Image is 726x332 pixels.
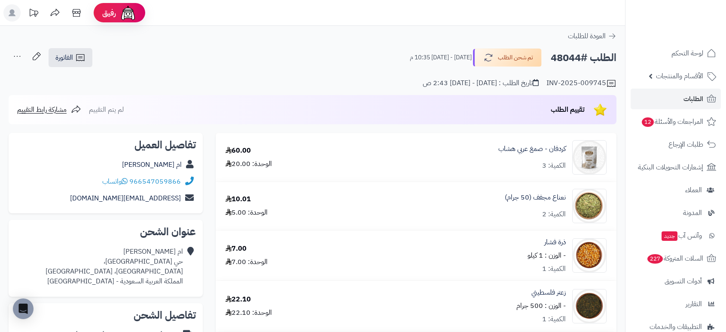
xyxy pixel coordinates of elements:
a: زعتر فلسطيني [531,288,566,298]
a: كردفان - صمغ عربي هشاب [498,144,566,154]
a: المراجعات والأسئلة12 [631,111,721,132]
a: السلات المتروكة227 [631,248,721,269]
span: جديد [662,231,677,241]
span: السلات المتروكة [647,252,703,264]
img: ai-face.png [119,4,137,22]
div: الكمية: 1 [542,314,566,324]
div: الكمية: 2 [542,209,566,219]
span: طلبات الإرجاع [668,138,703,151]
img: 1691854724-Zattar,%20Palestine-90x90.jpg [573,289,606,323]
a: ذرة فشار [544,237,566,247]
span: العملاء [685,184,702,196]
small: [DATE] - [DATE] 10:35 م [410,53,472,62]
div: الوحدة: 20.00 [226,159,272,169]
a: [EMAIL_ADDRESS][DOMAIN_NAME] [70,193,181,203]
span: الفاتورة [55,52,73,63]
span: الطلبات [683,93,703,105]
a: المدونة [631,203,721,223]
div: الوحدة: 7.00 [226,257,268,267]
span: العودة للطلبات [568,31,606,41]
div: 22.10 [226,295,251,304]
span: وآتس آب [661,230,702,242]
img: Mint-90x90.jpg [573,189,606,223]
h2: الطلب #48044 [551,49,616,67]
a: لوحة التحكم [631,43,721,64]
small: - الوزن : 1 كيلو [528,250,566,261]
small: - الوزن : 500 جرام [516,301,566,311]
a: طلبات الإرجاع [631,134,721,155]
span: 227 [647,254,663,264]
span: الأقسام والمنتجات [656,70,703,82]
span: المدونة [683,207,702,219]
div: الوحدة: 5.00 [226,208,268,218]
span: إشعارات التحويلات البنكية [638,161,703,173]
div: الكمية: 3 [542,161,566,171]
a: تحديثات المنصة [23,4,44,24]
span: لوحة التحكم [671,47,703,59]
span: تقييم الطلب [551,105,585,115]
div: ام [PERSON_NAME] حي [GEOGRAPHIC_DATA]، [GEOGRAPHIC_DATA]، [GEOGRAPHIC_DATA] المملكة العربية السعو... [46,247,183,286]
div: تاريخ الطلب : [DATE] - [DATE] 2:43 ص [423,78,539,88]
span: أدوات التسويق [665,275,702,287]
div: 60.00 [226,146,251,156]
span: لم يتم التقييم [89,105,124,115]
a: نعناع مجفف (50 جرام) [505,193,566,203]
h2: تفاصيل الشحن [15,310,196,320]
a: إشعارات التحويلات البنكية [631,157,721,178]
button: تم شحن الطلب [473,49,542,67]
a: مشاركة رابط التقييم [17,105,81,115]
span: 12 [642,117,654,127]
a: العودة للطلبات [568,31,616,41]
h2: عنوان الشحن [15,227,196,237]
div: 7.00 [226,244,247,254]
a: أدوات التسويق [631,271,721,292]
a: الفاتورة [49,48,92,67]
span: رفيق [102,8,116,18]
div: Open Intercom Messenger [13,298,34,319]
span: التقارير [686,298,702,310]
a: التقارير [631,294,721,314]
span: مشاركة رابط التقييم [17,105,67,115]
img: logo-2.png [668,20,718,38]
div: INV-2025-009745 [546,78,616,89]
div: 10.01 [226,194,251,204]
img: karpro1-90x90.jpg [573,140,606,175]
a: واتساب [102,176,128,187]
a: الطلبات [631,89,721,109]
img: 1647578791-Popcorn-90x90.jpg [573,238,606,273]
a: ام [PERSON_NAME] [122,160,182,170]
div: الوحدة: 22.10 [226,308,272,318]
a: 966547059866 [129,176,181,187]
span: المراجعات والأسئلة [641,116,703,128]
h2: تفاصيل العميل [15,140,196,150]
div: الكمية: 1 [542,264,566,274]
a: العملاء [631,180,721,200]
a: وآتس آبجديد [631,225,721,246]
